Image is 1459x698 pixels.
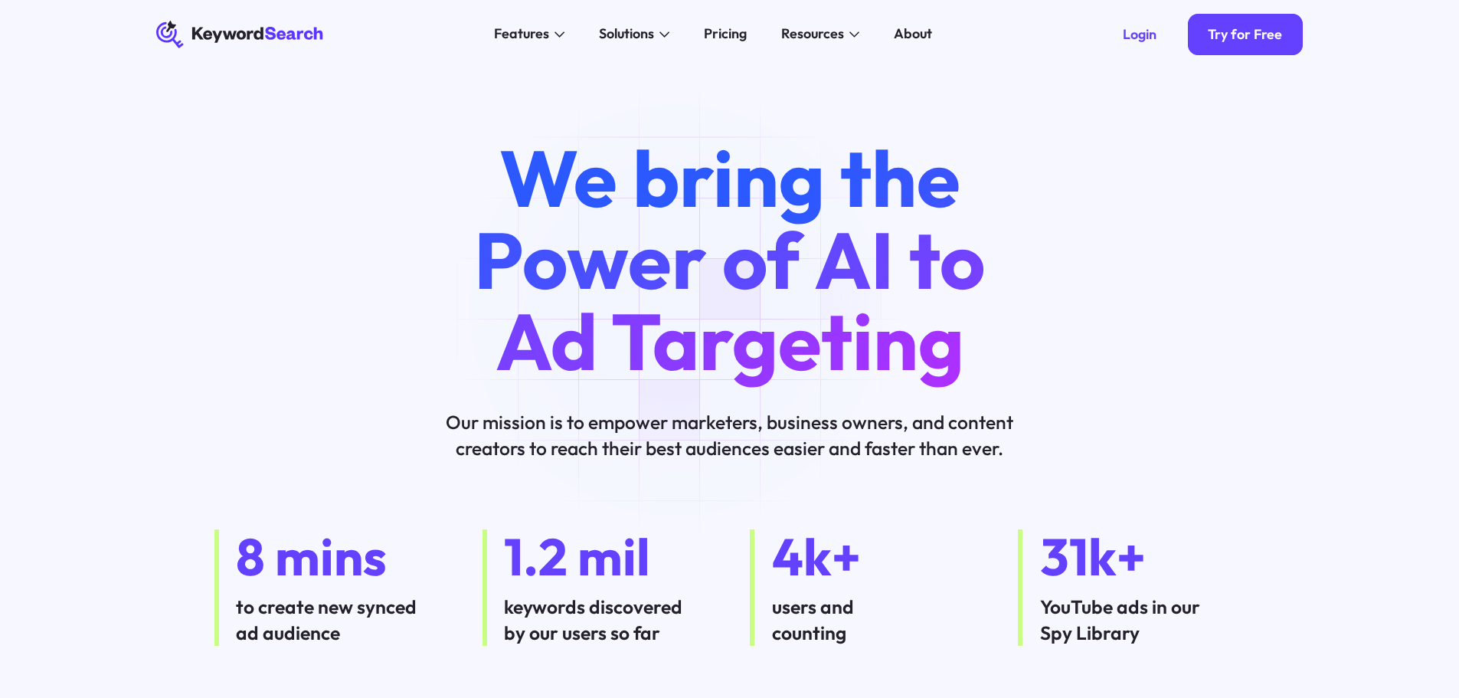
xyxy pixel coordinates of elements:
div: About [894,24,932,44]
a: Login [1102,14,1177,55]
div: Features [494,24,549,44]
div: YouTube ads in our Spy Library [1040,594,1245,645]
div: keywords discovered by our users so far [504,594,709,645]
a: About [884,21,943,48]
div: Try for Free [1208,26,1282,43]
a: Pricing [694,21,757,48]
span: We bring the Power of AI to Ad Targeting [474,128,985,390]
div: 1.2 mil [504,529,709,584]
a: Try for Free [1188,14,1304,55]
p: Our mission is to empower marketers, business owners, and content creators to reach their best au... [420,409,1039,460]
div: 31k+ [1040,529,1245,584]
div: Pricing [704,24,747,44]
div: Resources [781,24,844,44]
div: 8 mins [236,529,441,584]
div: Login [1123,26,1156,43]
div: users and counting [772,594,977,645]
div: Solutions [599,24,654,44]
div: to create new synced ad audience [236,594,441,645]
div: 4k+ [772,529,977,584]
